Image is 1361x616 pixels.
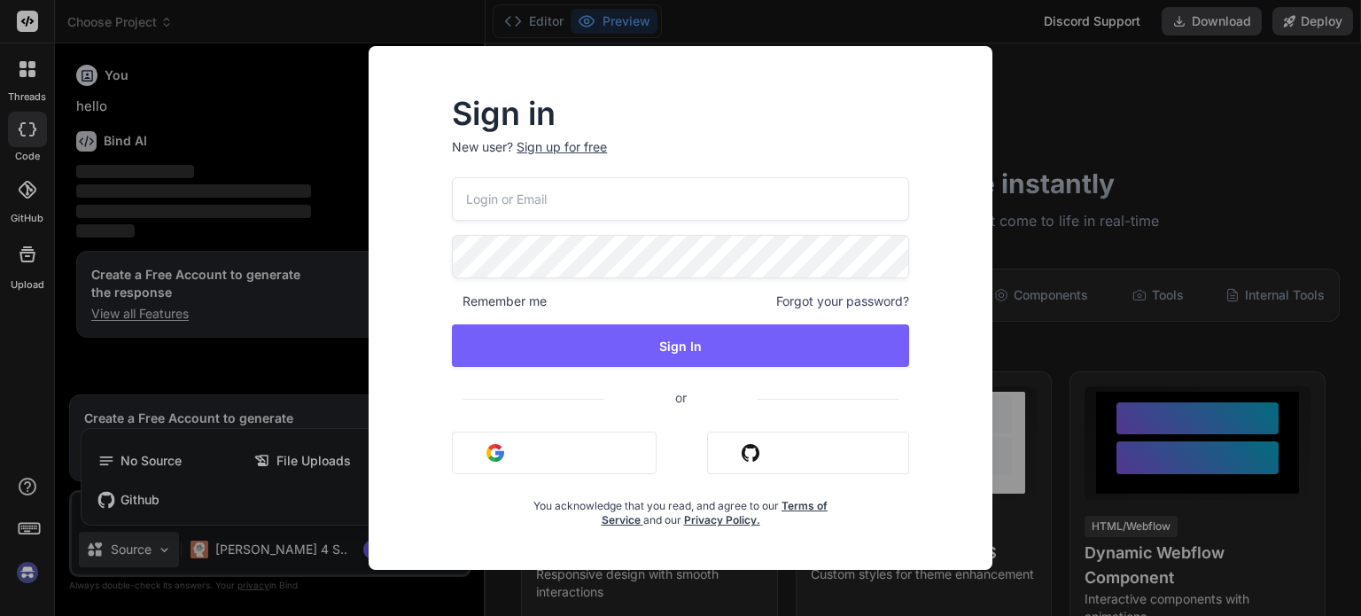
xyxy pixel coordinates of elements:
[452,432,657,474] button: Sign in with Google
[452,177,909,221] input: Login or Email
[707,432,909,474] button: Sign in with Github
[602,499,828,526] a: Terms of Service
[486,444,504,462] img: google
[742,444,759,462] img: github
[528,488,833,527] div: You acknowledge that you read, and agree to our and our
[684,513,760,526] a: Privacy Policy.
[776,292,909,310] span: Forgot your password?
[452,324,909,367] button: Sign In
[604,376,758,419] span: or
[452,138,909,177] p: New user?
[452,99,909,128] h2: Sign in
[517,138,607,156] div: Sign up for free
[452,292,547,310] span: Remember me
